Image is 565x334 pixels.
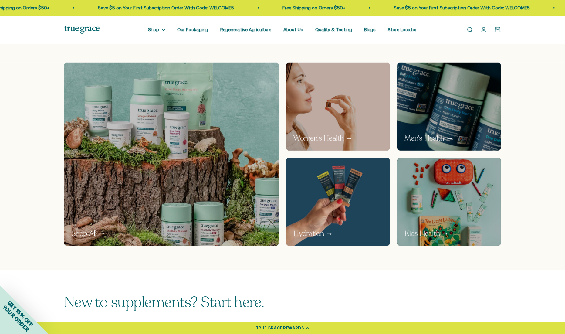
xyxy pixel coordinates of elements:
img: True Grace products displayed on a natural wooden and moss background [64,63,279,246]
summary: Shop [148,26,165,33]
p: Save $5 on Your First Subscription Order With Code: WELCOME5 [397,4,533,12]
p: Women's Health → [293,133,353,144]
a: Regenerative Agriculture [220,27,271,32]
a: True Grace One Daily Men's multivitamin bottles on a blue background Men's Health → [397,63,501,151]
a: Woman holding a small pill in a pink background Women's Health → [286,63,390,151]
p: Hydration → [293,229,333,239]
span: YOUR ORDER [1,304,30,333]
a: True Grace products displayed on a natural wooden and moss background Shop All → [64,63,279,246]
p: Men's Health → [404,133,453,144]
img: Woman holding a small pill in a pink background [286,63,390,151]
img: Hand holding three small packages of electrolyte powder of different flavors against a blue backg... [283,155,393,248]
a: Store Locator [388,27,417,32]
img: True Grace One Daily Men's multivitamin bottles on a blue background [397,63,501,151]
div: TRUE GRACE REWARDS [256,325,304,331]
p: Shop All → [71,229,106,239]
a: About Us [283,27,303,32]
a: Our Packaging [177,27,208,32]
img: Collection of children's products including a red monster-shaped container, toys, and health prod... [397,158,501,246]
a: Quality & Testing [315,27,352,32]
split-lines: New to supplements? Start here. [64,292,264,312]
p: Kids Health → [404,229,449,239]
span: GET 15% OFF [6,299,34,328]
a: Free Shipping on Orders $50+ [286,5,349,10]
a: Blogs [364,27,376,32]
p: Save $5 on Your First Subscription Order With Code: WELCOME5 [101,4,237,12]
a: Hand holding three small packages of electrolyte powder of different flavors against a blue backg... [286,158,390,246]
